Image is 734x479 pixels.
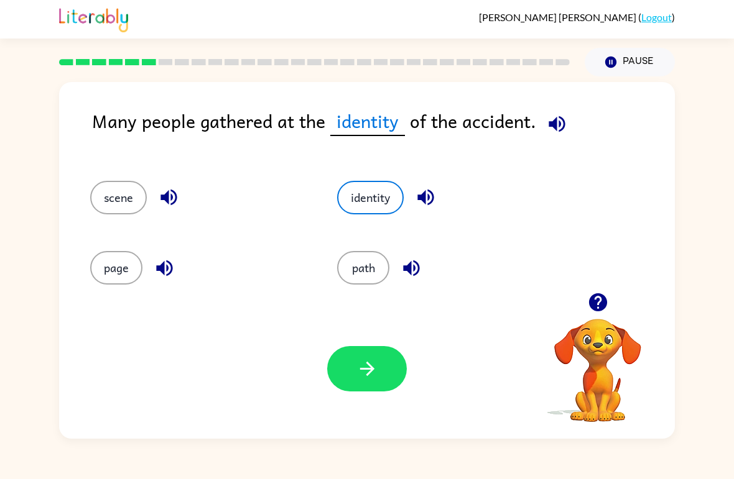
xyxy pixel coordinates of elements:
button: path [337,251,389,285]
button: Pause [585,48,675,76]
div: Many people gathered at the of the accident. [92,107,675,156]
div: ( ) [479,11,675,23]
span: [PERSON_NAME] [PERSON_NAME] [479,11,638,23]
button: scene [90,181,147,214]
span: identity [330,107,405,136]
button: page [90,251,142,285]
button: identity [337,181,404,214]
video: Your browser must support playing .mp4 files to use Literably. Please try using another browser. [536,299,660,424]
a: Logout [641,11,672,23]
img: Literably [59,5,128,32]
